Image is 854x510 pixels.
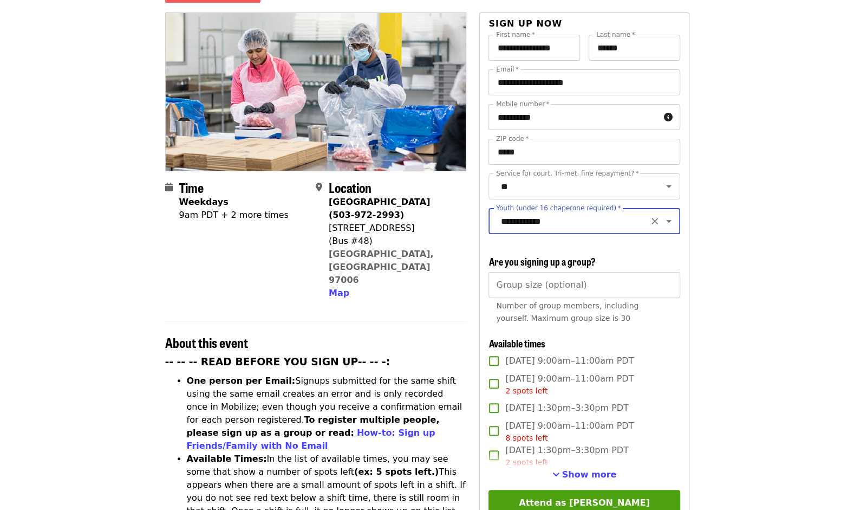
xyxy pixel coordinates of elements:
a: How-to: Sign up Friends/Family with No Email [187,428,435,451]
input: Email [488,69,680,95]
strong: Available Times: [187,454,267,464]
label: Youth (under 16 chaperone required) [496,205,621,211]
button: Open [661,179,676,194]
input: ZIP code [488,139,680,165]
button: Open [661,214,676,229]
input: [object Object] [488,272,680,298]
span: [DATE] 1:30pm–3:30pm PDT [505,444,628,468]
strong: (ex: 5 spots left.) [354,467,439,477]
span: Show more [562,469,617,480]
strong: [GEOGRAPHIC_DATA] (503-972-2993) [329,197,430,220]
div: [STREET_ADDRESS] [329,222,458,235]
button: Map [329,287,349,300]
span: Are you signing up a group? [488,254,595,268]
li: Signups submitted for the same shift using the same email creates an error and is only recorded o... [187,375,467,453]
input: Mobile number [488,104,659,130]
i: map-marker-alt icon [316,182,322,192]
label: Mobile number [496,101,549,107]
span: Number of group members, including yourself. Maximum group size is 30 [496,301,638,322]
strong: -- -- -- READ BEFORE YOU SIGN UP-- -- -: [165,356,390,367]
a: [GEOGRAPHIC_DATA], [GEOGRAPHIC_DATA] 97006 [329,249,434,285]
strong: One person per Email: [187,376,296,386]
span: [DATE] 1:30pm–3:30pm PDT [505,402,628,415]
label: ZIP code [496,135,529,142]
label: Service for court, Tri-met, fine repayment? [496,170,639,177]
span: Location [329,178,371,197]
span: [DATE] 9:00am–11:00am PDT [505,354,634,367]
span: Sign up now [488,18,562,29]
button: Clear [647,214,662,229]
button: See more timeslots [552,468,617,481]
input: Last name [589,35,680,61]
label: First name [496,31,535,38]
span: 8 spots left [505,434,547,442]
div: 9am PDT + 2 more times [179,209,289,222]
span: 2 spots left [505,458,547,467]
span: [DATE] 9:00am–11:00am PDT [505,419,634,444]
label: Email [496,66,519,73]
span: Map [329,288,349,298]
label: Last name [596,31,635,38]
div: (Bus #48) [329,235,458,248]
i: calendar icon [165,182,173,192]
input: First name [488,35,580,61]
img: Oct/Nov/Dec - Beaverton: Repack/Sort (age 10+) organized by Oregon Food Bank [166,13,466,170]
span: Time [179,178,204,197]
strong: Weekdays [179,197,229,207]
span: 2 spots left [505,386,547,395]
span: About this event [165,333,248,352]
i: circle-info icon [664,112,673,122]
strong: To register multiple people, please sign up as a group or read: [187,415,440,438]
span: Available times [488,336,545,350]
span: [DATE] 9:00am–11:00am PDT [505,372,634,397]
